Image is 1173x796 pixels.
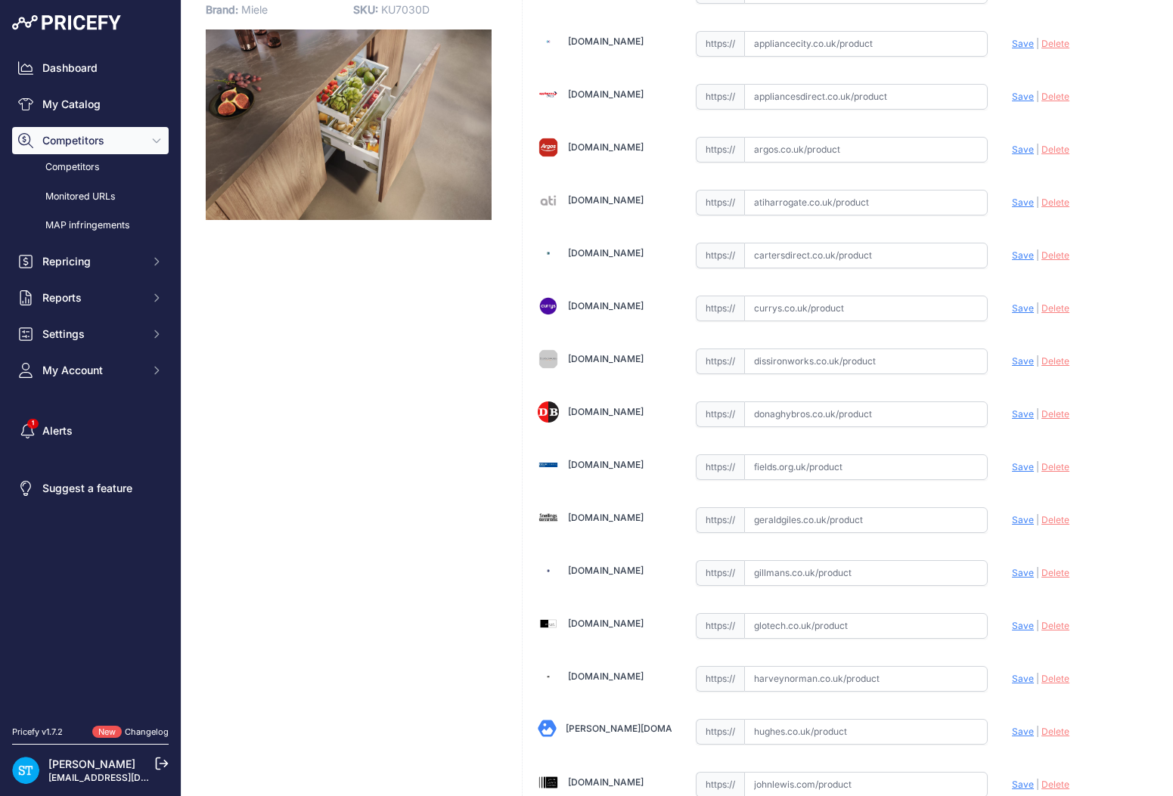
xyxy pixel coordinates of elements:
[744,719,988,745] input: hughes.co.uk/product
[12,321,169,348] button: Settings
[42,254,141,269] span: Repricing
[12,726,63,739] div: Pricefy v1.7.2
[1012,620,1034,631] span: Save
[381,3,430,16] span: KU7030D
[744,454,988,480] input: fields.org.uk/product
[1041,197,1069,208] span: Delete
[696,243,744,268] span: https://
[1041,779,1069,790] span: Delete
[1012,726,1034,737] span: Save
[744,613,988,639] input: glotech.co.uk/product
[1041,249,1069,261] span: Delete
[42,133,141,148] span: Competitors
[92,726,122,739] span: New
[1041,620,1069,631] span: Delete
[696,454,744,480] span: https://
[696,348,744,374] span: https://
[12,248,169,275] button: Repricing
[42,327,141,342] span: Settings
[42,363,141,378] span: My Account
[1036,567,1039,578] span: |
[568,353,644,364] a: [DOMAIN_NAME]
[696,719,744,745] span: https://
[1036,144,1039,155] span: |
[353,3,378,16] span: SKU:
[696,401,744,427] span: https://
[48,772,206,783] a: [EMAIL_ADDRESS][DOMAIN_NAME]
[12,357,169,384] button: My Account
[744,190,988,215] input: atiharrogate.co.uk/product
[1036,302,1039,314] span: |
[568,88,644,100] a: [DOMAIN_NAME]
[1012,91,1034,102] span: Save
[744,348,988,374] input: dissironworks.co.uk/product
[1036,673,1039,684] span: |
[696,296,744,321] span: https://
[125,726,169,737] a: Changelog
[1041,514,1069,525] span: Delete
[566,723,716,734] a: [PERSON_NAME][DOMAIN_NAME]
[1041,355,1069,367] span: Delete
[696,137,744,163] span: https://
[1036,620,1039,631] span: |
[568,406,644,417] a: [DOMAIN_NAME]
[744,31,988,57] input: appliancecity.co.uk/product
[12,475,169,502] a: Suggest a feature
[42,290,141,305] span: Reports
[696,31,744,57] span: https://
[744,243,988,268] input: cartersdirect.co.uk/product
[12,184,169,210] a: Monitored URLs
[744,666,988,692] input: harveynorman.co.uk/product
[568,618,644,629] a: [DOMAIN_NAME]
[1012,197,1034,208] span: Save
[1012,461,1034,472] span: Save
[568,459,644,470] a: [DOMAIN_NAME]
[1041,408,1069,420] span: Delete
[1041,673,1069,684] span: Delete
[1012,144,1034,155] span: Save
[12,212,169,239] a: MAP infringements
[696,613,744,639] span: https://
[12,54,169,708] nav: Sidebar
[696,190,744,215] span: https://
[1012,673,1034,684] span: Save
[48,757,135,770] a: [PERSON_NAME]
[1036,91,1039,102] span: |
[1041,567,1069,578] span: Delete
[1012,355,1034,367] span: Save
[1041,91,1069,102] span: Delete
[1036,249,1039,261] span: |
[1041,144,1069,155] span: Delete
[1012,38,1034,49] span: Save
[1036,514,1039,525] span: |
[241,3,268,16] span: Miele
[12,154,169,181] a: Competitors
[568,141,644,153] a: [DOMAIN_NAME]
[568,512,644,523] a: [DOMAIN_NAME]
[1041,38,1069,49] span: Delete
[744,560,988,586] input: gillmans.co.uk/product
[1012,779,1034,790] span: Save
[568,247,644,259] a: [DOMAIN_NAME]
[1036,408,1039,420] span: |
[744,507,988,533] input: geraldgiles.co.uk/product
[1036,779,1039,790] span: |
[696,666,744,692] span: https://
[696,560,744,586] span: https://
[1012,408,1034,420] span: Save
[696,84,744,110] span: https://
[1012,514,1034,525] span: Save
[568,671,644,682] a: [DOMAIN_NAME]
[12,127,169,154] button: Competitors
[568,36,644,47] a: [DOMAIN_NAME]
[744,137,988,163] input: argos.co.uk/product
[1036,461,1039,472] span: |
[1036,726,1039,737] span: |
[206,3,238,16] span: Brand:
[568,565,644,576] a: [DOMAIN_NAME]
[744,296,988,321] input: currys.co.uk/product
[1041,461,1069,472] span: Delete
[1036,197,1039,208] span: |
[1012,302,1034,314] span: Save
[12,15,121,30] img: Pricefy Logo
